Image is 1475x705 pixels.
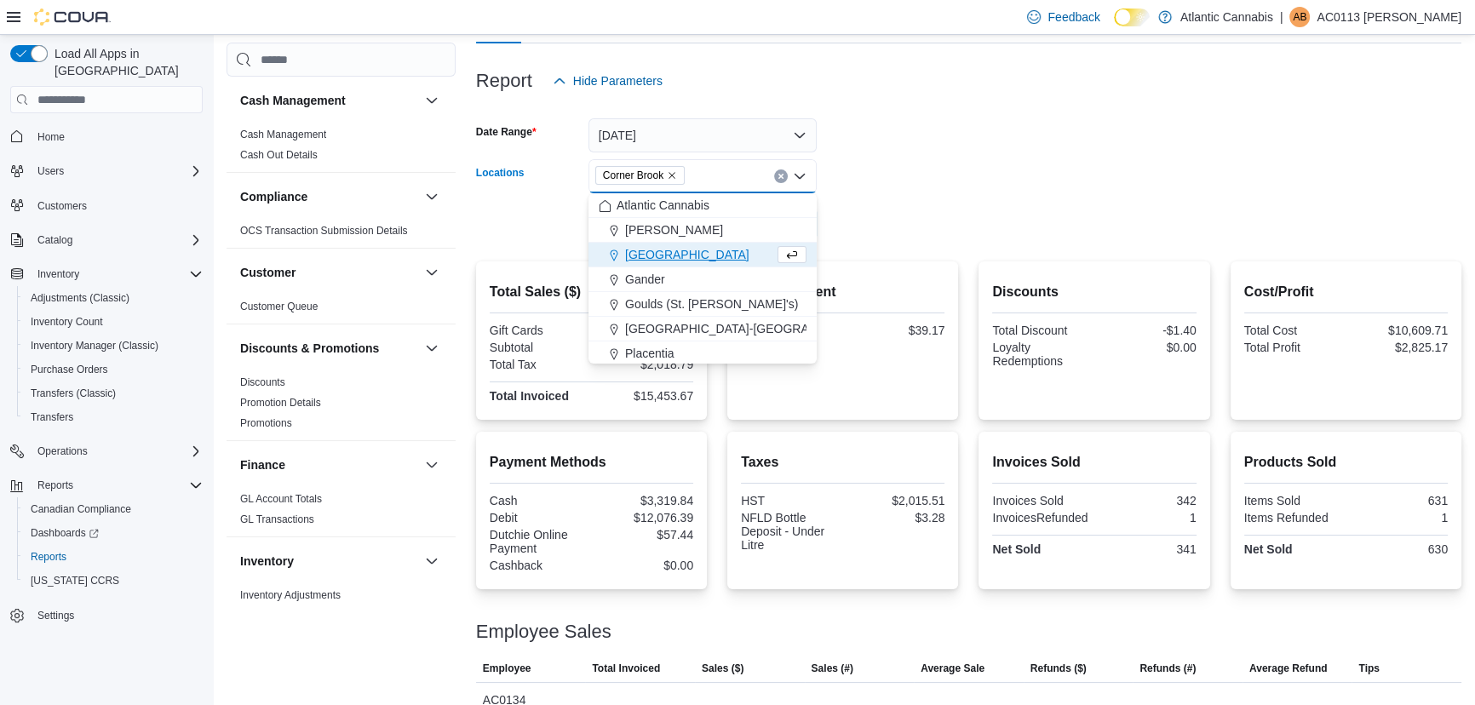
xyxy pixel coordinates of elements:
span: [US_STATE] CCRS [31,574,119,587]
div: $39.17 [847,324,945,337]
div: 630 [1349,542,1448,556]
button: Home [3,123,209,148]
button: Hide Parameters [546,64,669,98]
button: Catalog [3,228,209,252]
span: AB [1293,7,1306,27]
button: [GEOGRAPHIC_DATA]-[GEOGRAPHIC_DATA] [588,317,817,341]
button: Compliance [422,186,442,207]
span: Corner Brook [603,167,663,184]
button: Remove Corner Brook from selection in this group [667,170,677,181]
button: Discounts & Promotions [240,340,418,357]
h3: Discounts & Promotions [240,340,379,357]
a: Discounts [240,376,285,388]
span: GL Transactions [240,513,314,526]
button: Finance [422,455,442,475]
button: [DATE] [588,118,817,152]
a: Inventory Adjustments [240,589,341,601]
span: Dashboards [24,523,203,543]
a: Canadian Compliance [24,499,138,519]
button: Operations [31,441,95,461]
span: Users [31,161,203,181]
a: Inventory Manager (Classic) [24,335,165,356]
span: Transfers [31,410,73,424]
button: Inventory [3,262,209,286]
button: Close list of options [793,169,806,183]
a: Customer Queue [240,301,318,312]
button: Users [31,161,71,181]
div: 1 [1098,511,1197,524]
button: [GEOGRAPHIC_DATA] [588,243,817,267]
span: Catalog [31,230,203,250]
div: -$1.40 [1098,324,1197,337]
span: Transfers [24,407,203,427]
h3: Finance [240,456,285,473]
span: GL Account Totals [240,492,322,506]
a: [US_STATE] CCRS [24,570,126,591]
div: $57.44 [594,528,693,542]
span: Gander [625,271,665,288]
span: Refunds ($) [1030,662,1087,675]
button: Goulds (St. [PERSON_NAME]'s) [588,292,817,317]
div: Items Sold [1244,494,1343,507]
h3: Report [476,71,532,91]
h3: Compliance [240,188,307,205]
span: Cash Management [240,128,326,141]
div: NFLD Bottle Deposit - Under Litre [741,511,840,552]
button: Reports [17,545,209,569]
button: Customer [240,264,418,281]
div: Total Cost [1244,324,1343,337]
a: Transfers (Classic) [24,383,123,404]
h3: Cash Management [240,92,346,109]
span: Cash Out Details [240,148,318,162]
span: Purchase Orders [24,359,203,380]
span: [PERSON_NAME] [625,221,723,238]
h2: Products Sold [1244,452,1448,473]
div: Total Tax [490,358,588,371]
span: Operations [37,444,88,458]
span: Refunds (#) [1139,662,1196,675]
span: Transfers (Classic) [24,383,203,404]
div: $2,018.79 [594,358,693,371]
div: Discounts & Promotions [227,372,456,440]
strong: Total Invoiced [490,389,569,403]
span: [GEOGRAPHIC_DATA]-[GEOGRAPHIC_DATA] [625,320,877,337]
a: Cash Out Details [240,149,318,161]
div: HST [741,494,840,507]
div: Total Profit [1244,341,1343,354]
a: OCS Transaction Submission Details [240,225,408,237]
button: Cash Management [240,92,418,109]
div: 342 [1098,494,1197,507]
button: Canadian Compliance [17,497,209,521]
div: 631 [1349,494,1448,507]
span: Feedback [1047,9,1099,26]
button: Compliance [240,188,418,205]
span: Users [37,164,64,178]
button: Settings [3,603,209,628]
a: Inventory Count [24,312,110,332]
strong: Net Sold [992,542,1041,556]
nav: Complex example [10,117,203,672]
span: OCS Transaction Submission Details [240,224,408,238]
div: Dutchie Online Payment [490,528,588,555]
button: Cash Management [422,90,442,111]
span: Promotion Details [240,396,321,410]
div: Subtotal [490,341,588,354]
p: AC0113 [PERSON_NAME] [1317,7,1461,27]
span: Home [31,125,203,146]
p: Atlantic Cannabis [1180,7,1273,27]
span: Canadian Compliance [31,502,131,516]
a: Adjustments (Classic) [24,288,136,308]
a: Purchase Orders [24,359,115,380]
span: Inventory [31,264,203,284]
button: Placentia [588,341,817,366]
a: Reports [24,547,73,567]
span: Reports [31,550,66,564]
span: Settings [37,609,74,622]
div: Gift Cards [490,324,588,337]
h3: Inventory [240,553,294,570]
strong: Net Sold [1244,542,1293,556]
button: Clear input [774,169,788,183]
h2: Cost/Profit [1244,282,1448,302]
span: Adjustments (Classic) [24,288,203,308]
a: Transfers [24,407,80,427]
